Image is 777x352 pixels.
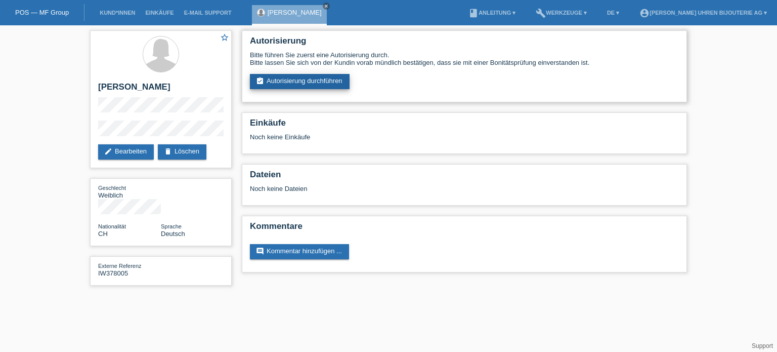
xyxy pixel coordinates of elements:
span: Nationalität [98,223,126,229]
a: DE ▾ [602,10,624,16]
div: IW378005 [98,262,161,277]
a: Einkäufe [140,10,179,16]
a: commentKommentar hinzufügen ... [250,244,349,259]
div: Noch keine Dateien [250,185,559,192]
h2: Dateien [250,170,679,185]
a: Kund*innen [95,10,140,16]
i: delete [164,147,172,155]
i: comment [256,247,264,255]
span: Externe Referenz [98,263,142,269]
a: E-Mail Support [179,10,237,16]
i: build [536,8,546,18]
h2: Kommentare [250,221,679,237]
a: editBearbeiten [98,144,154,160]
i: book [468,8,479,18]
a: assignment_turned_inAutorisierung durchführen [250,74,350,89]
span: Deutsch [161,230,185,238]
span: Sprache [161,223,182,229]
h2: Autorisierung [250,36,679,51]
div: Bitte führen Sie zuerst eine Autorisierung durch. Bitte lassen Sie sich von der Kundin vorab münd... [250,51,679,66]
div: Noch keine Einkäufe [250,133,679,148]
span: Geschlecht [98,185,126,191]
div: Weiblich [98,184,161,199]
i: star_border [220,33,229,42]
a: Support [752,342,773,349]
h2: [PERSON_NAME] [98,82,224,97]
i: account_circle [639,8,650,18]
a: account_circle[PERSON_NAME] Uhren Bijouterie AG ▾ [634,10,772,16]
a: buildWerkzeuge ▾ [531,10,592,16]
i: assignment_turned_in [256,77,264,85]
a: bookAnleitung ▾ [463,10,521,16]
a: [PERSON_NAME] [268,9,322,16]
span: Schweiz [98,230,108,238]
a: close [323,3,330,10]
h2: Einkäufe [250,118,679,133]
a: deleteLöschen [158,144,206,160]
a: star_border [220,33,229,44]
a: POS — MF Group [15,9,69,16]
i: close [324,4,329,9]
i: edit [104,147,112,155]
